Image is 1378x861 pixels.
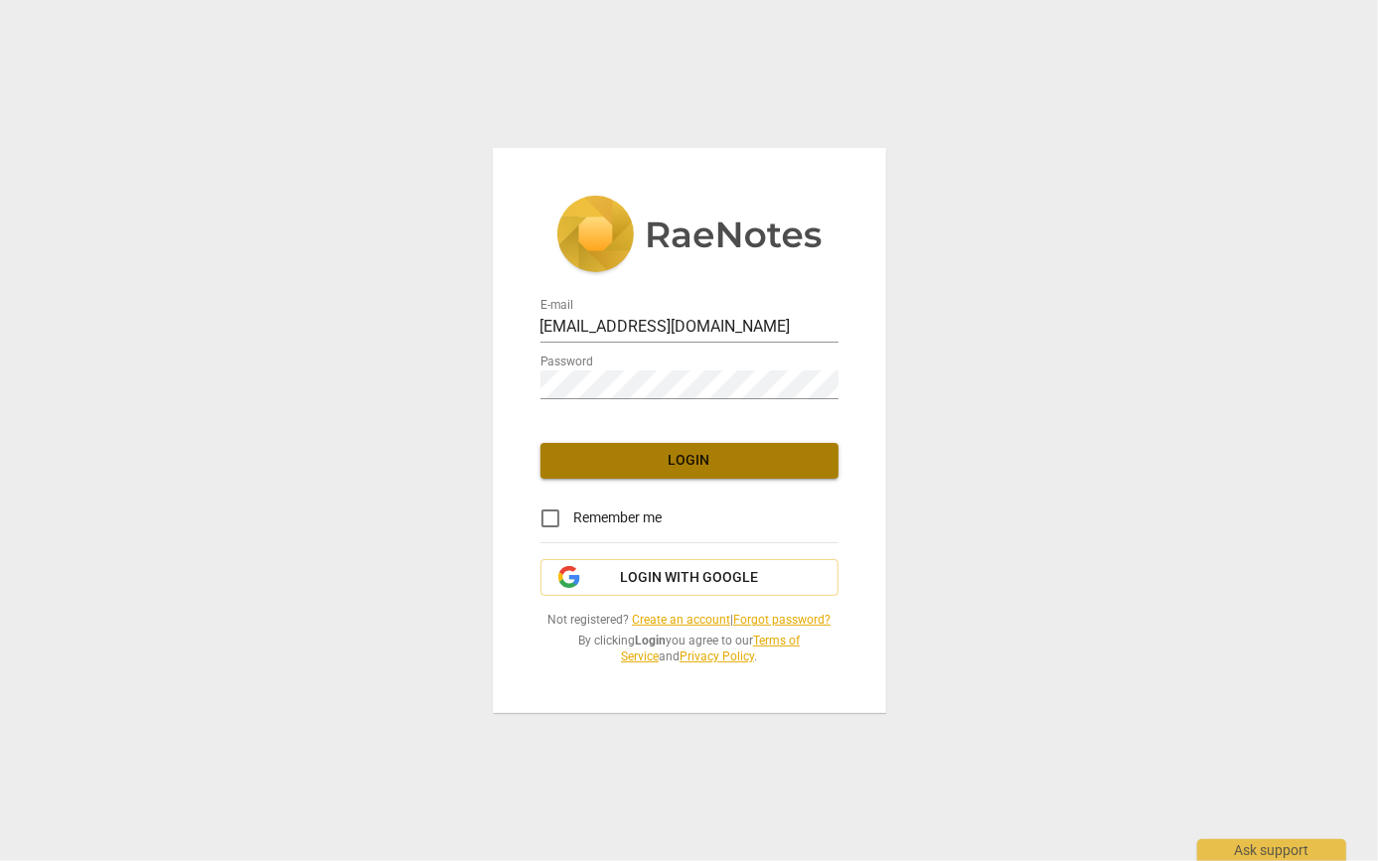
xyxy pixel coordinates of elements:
button: Login [540,443,839,479]
div: Ask support [1197,839,1346,861]
span: Login with Google [620,568,758,588]
label: Password [540,356,593,367]
span: Not registered? | [540,612,839,629]
img: 5ac2273c67554f335776073100b6d88f.svg [556,196,823,277]
span: Remember me [574,507,663,528]
button: Login with Google [540,559,839,597]
a: Forgot password? [733,613,831,627]
a: Create an account [632,613,730,627]
span: By clicking you agree to our and . [540,633,839,665]
a: Privacy Policy [680,649,754,663]
span: Login [556,451,823,471]
b: Login [635,634,666,647]
label: E-mail [540,299,573,311]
